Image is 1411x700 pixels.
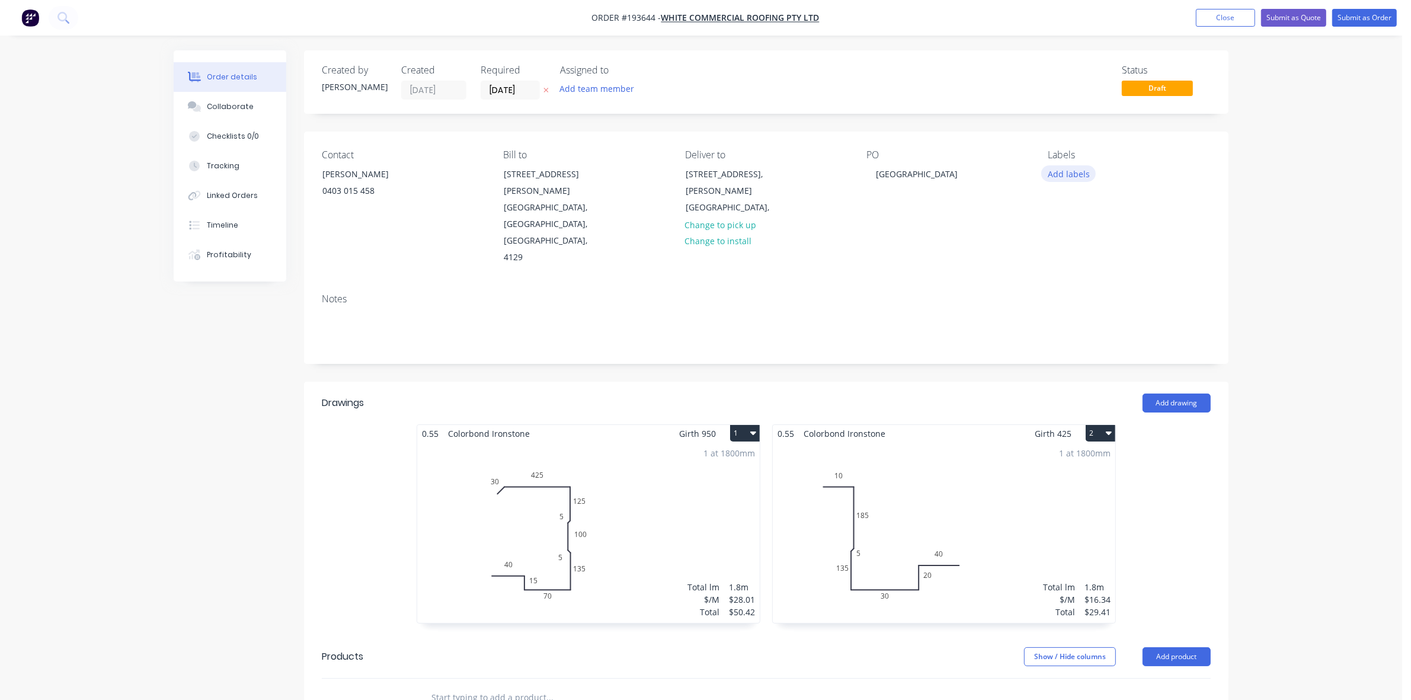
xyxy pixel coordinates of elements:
div: Bill to [503,149,665,161]
div: [GEOGRAPHIC_DATA] [866,165,967,183]
div: $28.01 [729,593,755,606]
div: $50.42 [729,606,755,618]
button: Show / Hide columns [1024,647,1116,666]
button: Add product [1143,647,1211,666]
button: 2 [1086,425,1115,442]
button: Add team member [553,81,641,97]
div: $/M [687,593,719,606]
button: Timeline [174,210,286,240]
div: Contact [322,149,484,161]
div: Order details [207,72,257,82]
div: 1 at 1800mm [703,447,755,459]
button: Tracking [174,151,286,181]
div: 1.8m [1084,581,1111,593]
div: Labels [1048,149,1211,161]
div: Notes [322,293,1211,305]
div: $29.41 [1084,606,1111,618]
div: Deliver to [685,149,847,161]
div: [PERSON_NAME][GEOGRAPHIC_DATA], [686,183,784,216]
button: Change to pick up [679,216,763,232]
button: Close [1196,9,1255,27]
span: Colorbond Ironstone [799,425,890,442]
div: [STREET_ADDRESS], [686,166,784,183]
div: Total lm [687,581,719,593]
button: Collaborate [174,92,286,122]
div: PO [866,149,1029,161]
div: Created [401,65,466,76]
div: [PERSON_NAME] [322,166,421,183]
div: Required [481,65,546,76]
div: 0403 015 458 [322,183,421,199]
div: Collaborate [207,101,254,112]
div: Total [1043,606,1075,618]
div: 1 at 1800mm [1059,447,1111,459]
span: Colorbond Ironstone [443,425,535,442]
button: Submit as Quote [1261,9,1326,27]
button: 1 [730,425,760,442]
span: Girth 950 [679,425,716,442]
div: 1.8m [729,581,755,593]
div: Linked Orders [207,190,258,201]
div: [STREET_ADDRESS][PERSON_NAME] [504,166,602,199]
button: Submit as Order [1332,9,1397,27]
div: [GEOGRAPHIC_DATA], [GEOGRAPHIC_DATA], [GEOGRAPHIC_DATA], 4129 [504,199,602,266]
div: Products [322,650,363,664]
div: [PERSON_NAME]0403 015 458 [312,165,431,203]
span: Girth 425 [1035,425,1071,442]
div: Profitability [207,250,251,260]
span: 0.55 [773,425,799,442]
div: [PERSON_NAME] [322,81,387,93]
button: Order details [174,62,286,92]
div: Status [1122,65,1211,76]
button: Profitability [174,240,286,270]
div: Checklists 0/0 [207,131,259,142]
div: Created by [322,65,387,76]
div: Total lm [1043,581,1075,593]
div: 01018551353020401 at 1800mmTotal lm$/MTotal1.8m$16.34$29.41 [773,442,1115,623]
span: Draft [1122,81,1193,95]
span: 0.55 [417,425,443,442]
button: Add labels [1041,165,1096,181]
span: Order #193644 - [592,12,661,24]
div: Timeline [207,220,238,231]
div: [STREET_ADDRESS][PERSON_NAME][GEOGRAPHIC_DATA], [GEOGRAPHIC_DATA], [GEOGRAPHIC_DATA], 4129 [494,165,612,266]
button: Checklists 0/0 [174,122,286,151]
img: Factory [21,9,39,27]
div: 015305404257010012551351 at 1800mmTotal lm$/MTotal1.8m$28.01$50.42 [417,442,760,623]
a: WHITE COMMERCIAL ROOFING PTY LTD [661,12,820,24]
div: Assigned to [560,65,679,76]
div: [STREET_ADDRESS],[PERSON_NAME][GEOGRAPHIC_DATA], [676,165,794,216]
button: Add drawing [1143,394,1211,413]
button: Add team member [560,81,641,97]
div: Total [687,606,719,618]
button: Change to install [679,233,758,249]
div: Tracking [207,161,239,171]
button: Linked Orders [174,181,286,210]
div: $/M [1043,593,1075,606]
div: Drawings [322,396,364,410]
div: $16.34 [1084,593,1111,606]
